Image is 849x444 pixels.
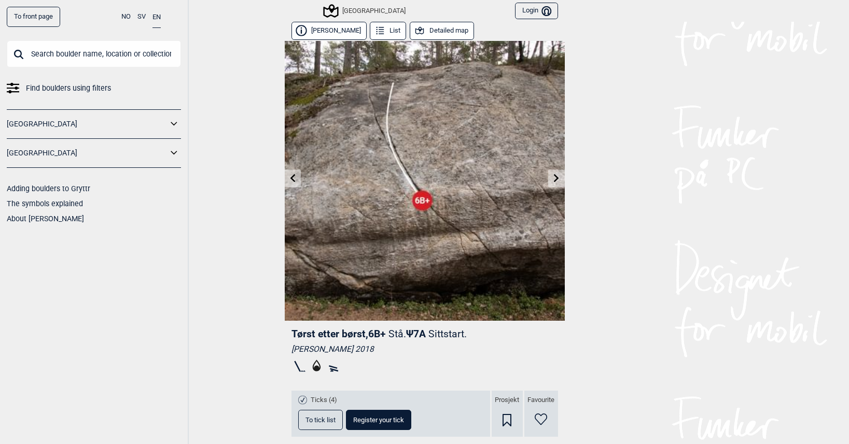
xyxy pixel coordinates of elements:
span: Find boulders using filters [26,81,111,96]
div: Prosjekt [492,391,523,437]
span: Tørst etter børst , 6B+ [291,328,386,340]
a: [GEOGRAPHIC_DATA] [7,146,168,161]
button: Register your tick [346,410,411,430]
span: Favourite [527,396,554,405]
div: [PERSON_NAME] 2018 [291,344,558,354]
span: Ticks (4) [311,396,337,405]
p: Sittstart. [428,328,467,340]
a: The symbols explained [7,199,83,208]
span: Register your tick [353,417,404,423]
button: Detailed map [410,22,474,40]
button: Login [515,3,558,20]
span: Ψ 7A [406,328,467,340]
button: To tick list [298,410,343,430]
input: Search boulder name, location or collection [7,40,181,67]
button: SV [137,7,146,27]
span: To tick list [305,417,336,423]
a: To front page [7,7,60,27]
div: [GEOGRAPHIC_DATA] [325,5,406,17]
button: [PERSON_NAME] [291,22,367,40]
a: [GEOGRAPHIC_DATA] [7,117,168,132]
button: NO [121,7,131,27]
a: Adding boulders to Gryttr [7,184,90,193]
a: Find boulders using filters [7,81,181,96]
button: List [370,22,406,40]
a: About [PERSON_NAME] [7,214,84,223]
img: Torst etter borst 200427 [285,41,565,321]
p: Stå. [388,328,406,340]
button: EN [152,7,161,28]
